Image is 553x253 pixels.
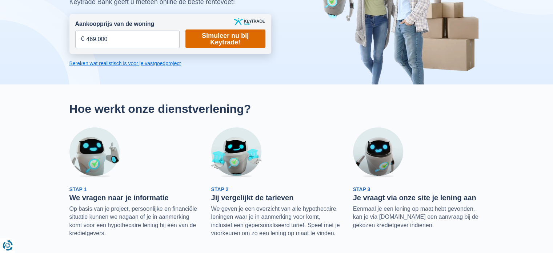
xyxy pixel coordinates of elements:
[353,186,370,192] span: Stap 3
[211,193,342,202] h3: Jij vergelijkt de tarieven
[69,102,484,116] h2: Hoe werkt onze dienstverlening?
[234,18,265,25] img: keytrade
[69,186,87,192] span: Stap 1
[353,193,484,202] h3: Je vraagt via onze site je lening aan
[69,193,200,202] h3: We vragen naar je informatie
[69,127,120,178] img: Stap 1
[81,35,84,43] span: €
[185,29,265,48] a: Simuleer nu bij Keytrade!
[69,60,271,67] a: Bereken wat realistisch is voor je vastgoedproject
[353,127,403,178] img: Stap 3
[211,205,342,238] p: We geven je een overzicht van alle hypothecaire leningen waar je in aanmerking voor komt, inclusi...
[353,205,484,229] p: Eenmaal je een lening op maat hebt gevonden, kan je via [DOMAIN_NAME] een aanvraag bij de gekozen...
[211,127,261,178] img: Stap 2
[69,205,200,238] p: Op basis van je project, persoonlijke en financiële situatie kunnen we nagaan of je in aanmerking...
[211,186,229,192] span: Stap 2
[75,20,155,28] label: Aankoopprijs van de woning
